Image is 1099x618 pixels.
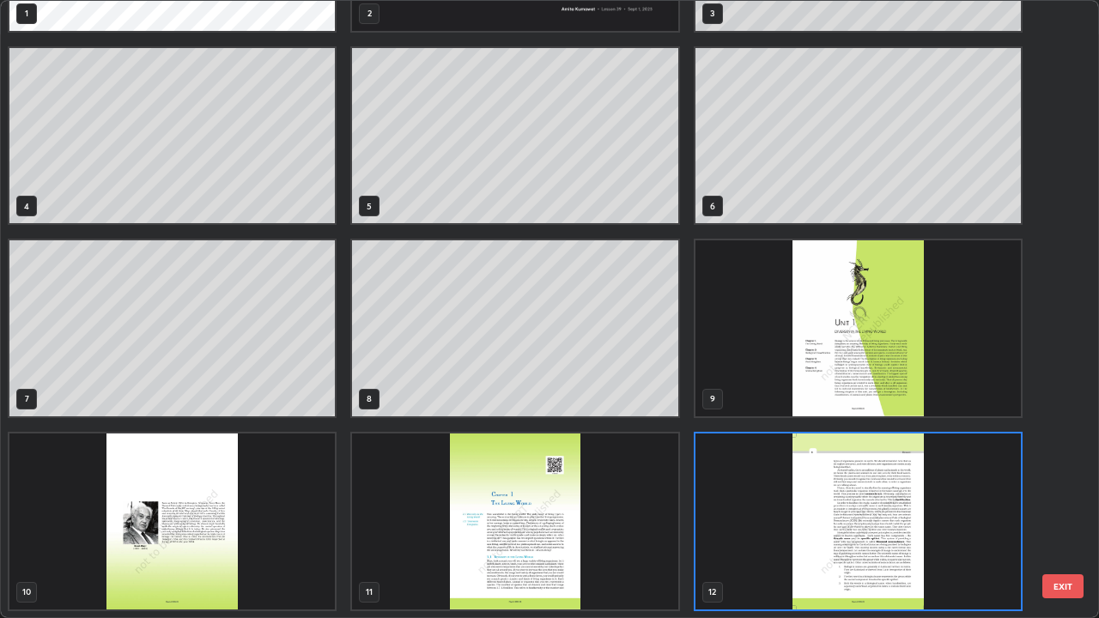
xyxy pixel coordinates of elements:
img: 1756702633V6O4PY.pdf [695,433,1021,609]
img: 1756702633V6O4PY.pdf [695,240,1021,416]
div: grid [1,1,1068,617]
button: EXIT [1042,574,1084,598]
img: 1756702633V6O4PY.pdf [352,433,677,609]
img: 1756702633V6O4PY.pdf [9,433,335,609]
